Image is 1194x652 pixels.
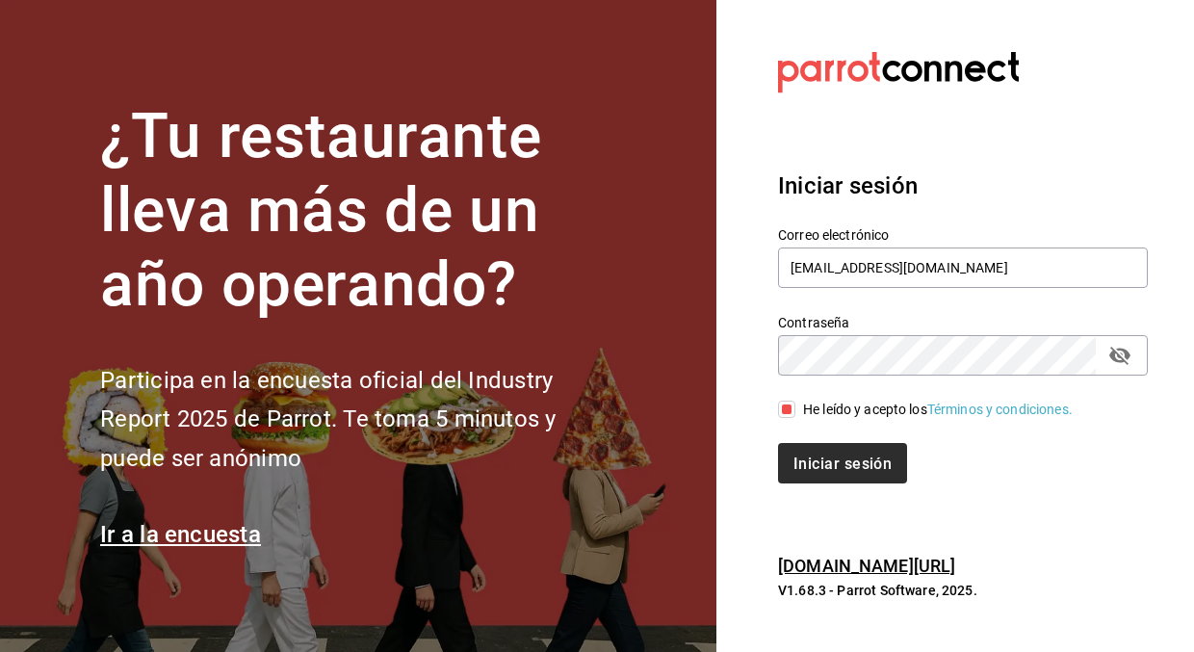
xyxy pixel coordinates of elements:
input: Ingresa tu correo electrónico [778,248,1148,288]
a: Términos y condiciones. [927,402,1073,417]
button: Iniciar sesión [778,443,907,483]
font: V1.68.3 - Parrot Software, 2025. [778,583,977,598]
a: Ir a la encuesta [100,521,261,548]
font: ¿Tu restaurante lleva más de un año operando? [100,100,541,321]
font: Participa en la encuesta oficial del Industry Report 2025 de Parrot. Te toma 5 minutos y puede se... [100,367,556,473]
font: Contraseña [778,315,849,330]
font: Iniciar sesión [778,172,918,199]
button: campo de contraseña [1103,339,1136,372]
a: [DOMAIN_NAME][URL] [778,556,955,576]
font: Iniciar sesión [793,454,892,472]
font: Correo electrónico [778,227,889,243]
font: He leído y acepto los [803,402,927,417]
